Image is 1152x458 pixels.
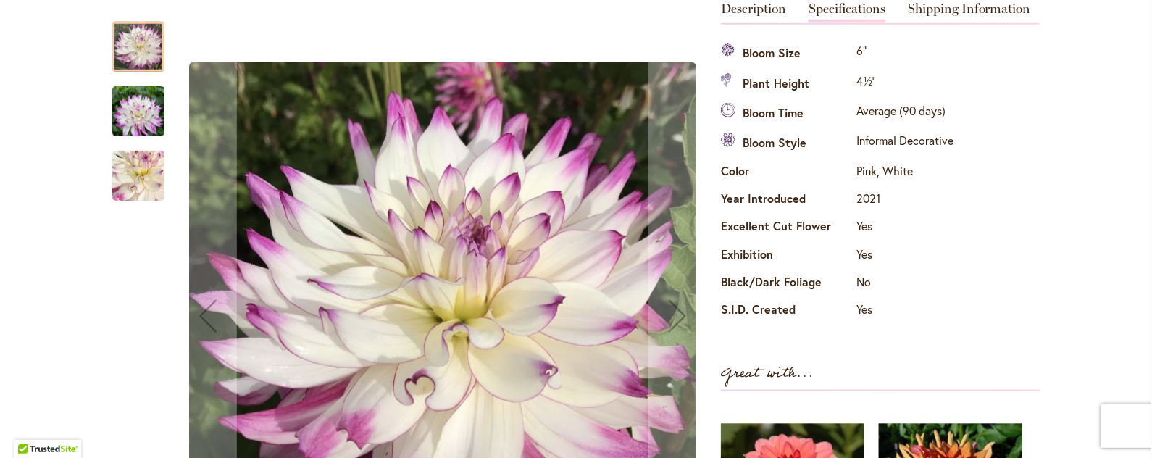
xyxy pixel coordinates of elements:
[853,215,957,242] td: Yes
[112,7,179,72] div: TIPSY
[112,77,164,146] img: TIPSY
[721,215,853,242] th: Excellent Cut Flower
[809,2,885,23] a: Specifications
[721,187,853,215] th: Year Introduced
[721,2,786,23] a: Description
[908,2,1031,23] a: Shipping Information
[721,298,853,325] th: S.I.D. Created
[112,72,179,136] div: TIPSY
[721,69,853,99] th: Plant Height
[721,39,853,69] th: Bloom Size
[721,2,1040,325] div: Detailed Product Info
[87,126,190,226] img: TIPSY
[853,270,957,298] td: No
[11,407,51,447] iframe: Launch Accessibility Center
[853,39,957,69] td: 6"
[853,69,957,99] td: 4½'
[853,129,957,159] td: Informal Decorative
[853,159,957,186] td: Pink, White
[721,242,853,270] th: Exhibition
[853,298,957,325] td: Yes
[853,99,957,129] td: Average (90 days)
[112,136,164,201] div: TIPSY
[853,187,957,215] td: 2021
[721,270,853,298] th: Black/Dark Foliage
[721,129,853,159] th: Bloom Style
[721,362,814,386] strong: Great with...
[721,159,853,186] th: Color
[721,99,853,129] th: Bloom Time
[853,242,957,270] td: Yes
